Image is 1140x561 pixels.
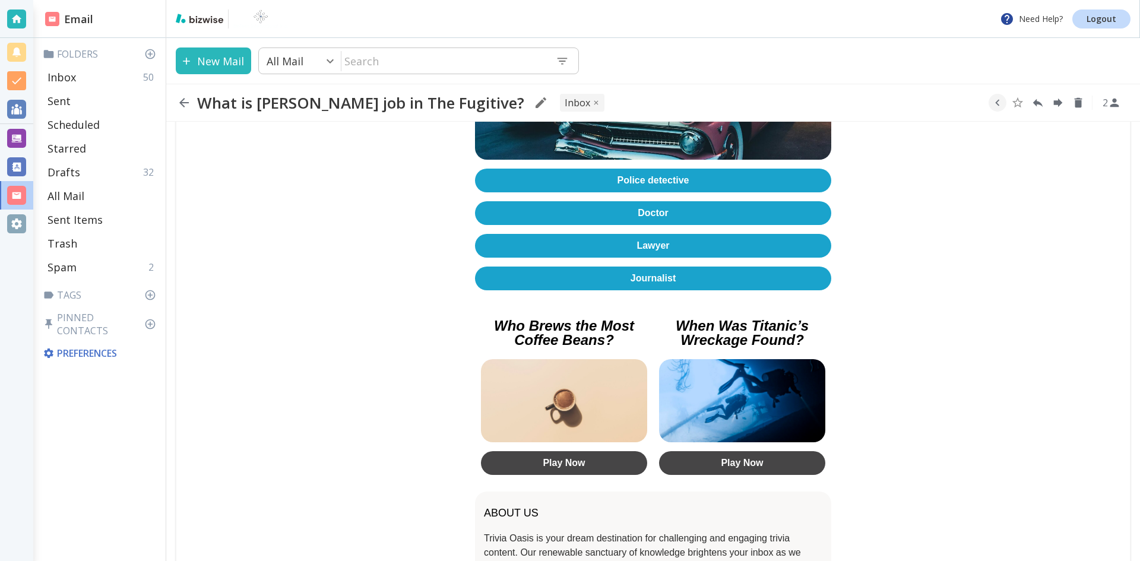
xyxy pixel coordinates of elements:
p: Folders [43,47,161,61]
p: 32 [143,166,159,179]
button: Reply [1029,94,1047,112]
img: BioTech International [233,9,288,28]
p: Pinned Contacts [43,311,161,337]
img: DashboardSidebarEmail.svg [45,12,59,26]
button: See Participants [1097,88,1126,117]
a: Logout [1072,9,1130,28]
p: Sent Items [47,213,103,227]
div: Sent Items [43,208,161,232]
p: Logout [1087,15,1116,23]
p: Tags [43,289,161,302]
p: INBOX [565,96,590,109]
p: Inbox [47,70,76,84]
div: Sent [43,89,161,113]
p: 50 [143,71,159,84]
div: All Mail [43,184,161,208]
input: Search [341,49,546,73]
button: Delete [1069,94,1087,112]
div: Spam2 [43,255,161,279]
div: Trash [43,232,161,255]
p: Starred [47,141,86,156]
p: Preferences [43,347,159,360]
p: All Mail [47,189,84,203]
div: Scheduled [43,113,161,137]
div: Preferences [40,342,161,365]
p: Scheduled [47,118,100,132]
p: Need Help? [1000,12,1063,26]
h2: Email [45,11,93,27]
h2: What is [PERSON_NAME] job in The Fugitive? [197,93,524,112]
button: Forward [1049,94,1067,112]
p: All Mail [267,54,303,68]
div: Inbox50 [43,65,161,89]
p: Trash [47,236,77,251]
img: bizwise [176,14,223,23]
p: Drafts [47,165,80,179]
p: 2 [1103,96,1108,109]
div: Starred [43,137,161,160]
button: New Mail [176,47,251,74]
p: Sent [47,94,71,108]
p: 2 [148,261,159,274]
p: Spam [47,260,77,274]
div: Drafts32 [43,160,161,184]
